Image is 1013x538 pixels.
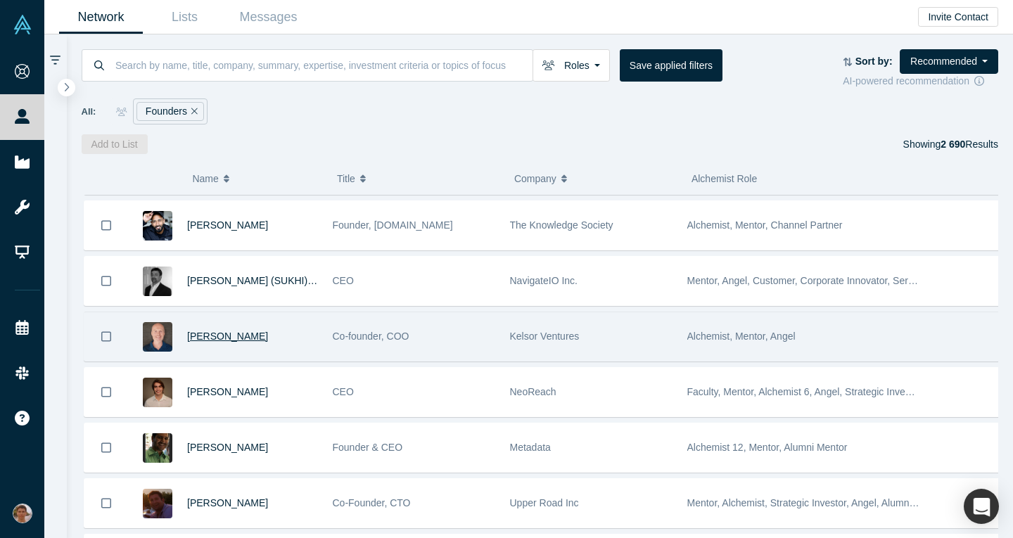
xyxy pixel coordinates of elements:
span: Alchemist, Mentor, Channel Partner [687,219,843,231]
div: AI-powered recommendation [843,74,998,89]
span: All: [82,105,96,119]
a: [PERSON_NAME] [187,497,268,508]
input: Search by name, title, company, summary, expertise, investment criteria or topics of focus [114,49,533,82]
span: Founder, [DOMAIN_NAME] [333,219,453,231]
span: Kelsor Ventures [510,331,580,342]
img: Dave Cotter's Profile Image [143,322,172,352]
img: Alchemist Vault Logo [13,15,32,34]
span: Alchemist 12, Mentor, Alumni Mentor [687,442,848,453]
a: [PERSON_NAME] [187,386,268,397]
a: [PERSON_NAME] [187,219,268,231]
button: Roles [533,49,610,82]
img: Jesse Leimgruber's Profile Image [143,378,172,407]
button: Save applied filters [620,49,722,82]
button: Bookmark [84,423,128,472]
button: Remove Filter [187,103,198,120]
strong: Sort by: [855,56,893,67]
button: Invite Contact [918,7,998,27]
span: Alchemist, Mentor, Angel [687,331,796,342]
a: Network [59,1,143,34]
img: Lexi Viripaeff's Profile Image [143,489,172,518]
span: Metadata [510,442,551,453]
span: NeoReach [510,386,556,397]
span: CEO [333,275,354,286]
button: Bookmark [84,312,128,361]
button: Bookmark [84,257,128,305]
div: Showing [903,134,998,154]
span: CEO [333,386,354,397]
strong: 2 690 [941,139,965,150]
img: Sukhwinder (SUKHI) Lamba's Profile Image [143,267,172,296]
span: The Knowledge Society [510,219,613,231]
span: Results [941,139,998,150]
a: [PERSON_NAME] (SUKHI) Lamba [187,275,340,286]
button: Title [337,164,499,193]
button: Bookmark [84,201,128,250]
img: Gil Allouche's Profile Image [143,433,172,463]
span: Title [337,164,355,193]
button: Company [514,164,677,193]
button: Recommended [900,49,998,74]
span: NavigateIO Inc. [510,275,578,286]
button: Bookmark [84,479,128,527]
span: Upper Road Inc [510,497,579,508]
a: Messages [227,1,310,34]
span: Name [192,164,218,193]
span: Company [514,164,556,193]
a: [PERSON_NAME] [187,331,268,342]
button: Add to List [82,134,148,154]
button: Bookmark [84,368,128,416]
span: Founder & CEO [333,442,403,453]
a: [PERSON_NAME] [187,442,268,453]
a: Lists [143,1,227,34]
span: Alchemist Role [692,173,757,184]
div: Founders [136,102,204,121]
span: Co-Founder, CTO [333,497,411,508]
button: Name [192,164,322,193]
img: Navid Nathoo's Profile Image [143,211,172,241]
span: Co-founder, COO [333,331,409,342]
img: Mikhail Baklanov's Account [13,504,32,523]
